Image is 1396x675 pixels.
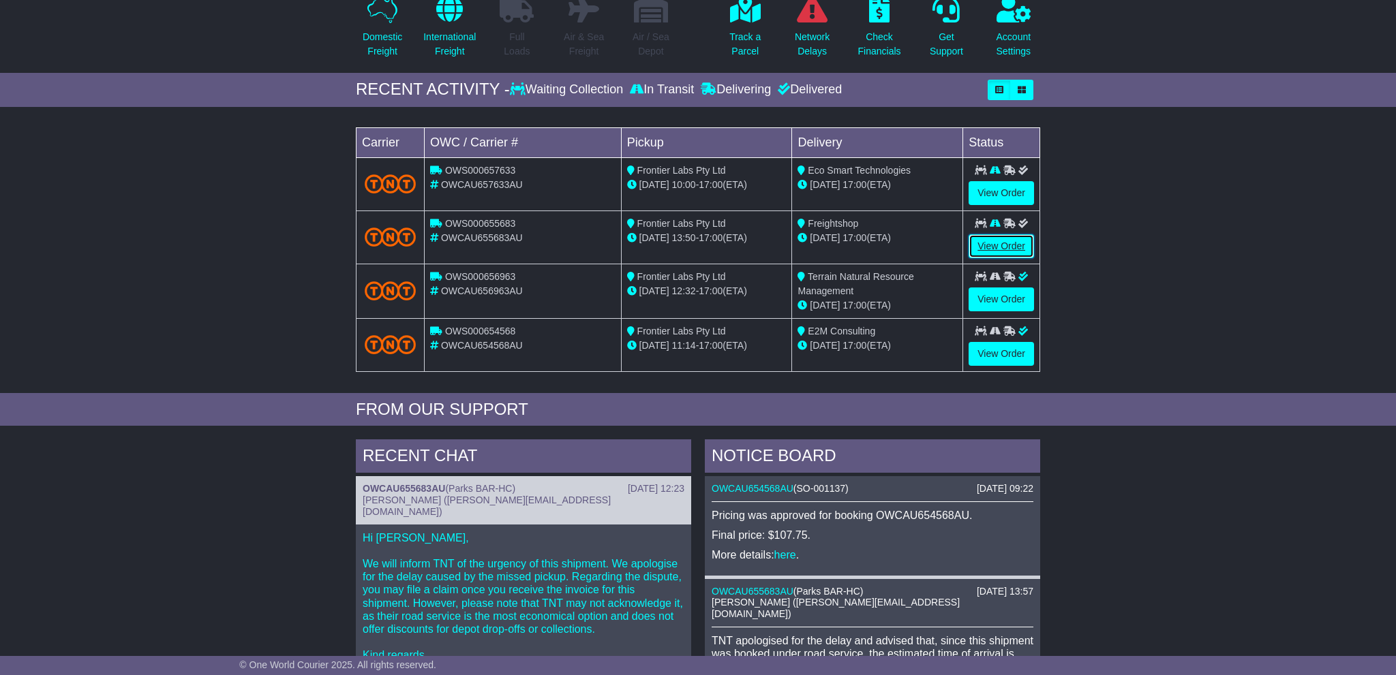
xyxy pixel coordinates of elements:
div: (ETA) [798,339,957,353]
span: [DATE] [810,179,840,190]
a: OWCAU654568AU [712,483,793,494]
span: Parks BAR-HC [449,483,512,494]
span: 17:00 [699,232,723,243]
span: Terrain Natural Resource Management [798,271,913,296]
td: Status [963,127,1040,157]
p: Network Delays [795,30,830,59]
a: View Order [969,234,1034,258]
p: Check Financials [858,30,901,59]
p: Air & Sea Freight [564,30,604,59]
td: OWC / Carrier # [425,127,622,157]
p: Track a Parcel [729,30,761,59]
a: OWCAU655683AU [712,586,793,597]
a: View Order [969,287,1034,311]
span: [DATE] [639,179,669,190]
div: NOTICE BOARD [705,439,1040,476]
span: 17:00 [699,340,723,351]
a: here [774,549,796,561]
span: E2M Consulting [808,326,875,336]
span: Freightshop [808,218,858,229]
p: Final price: $107.75. [712,529,1033,541]
img: TNT_Domestic.png [365,227,416,246]
span: [DATE] [639,285,669,296]
span: SO-001137 [797,483,846,494]
div: (ETA) [798,231,957,245]
div: Delivered [774,82,842,97]
span: Eco Smart Technologies [808,165,911,176]
td: Delivery [792,127,963,157]
p: Air / Sea Depot [633,30,669,59]
span: 17:00 [843,340,866,351]
a: OWCAU655683AU [363,483,445,494]
span: Parks BAR-HC [797,586,860,597]
span: [PERSON_NAME] ([PERSON_NAME][EMAIL_ADDRESS][DOMAIN_NAME]) [712,597,960,619]
div: [DATE] 13:57 [977,586,1033,597]
span: OWS000657633 [445,165,516,176]
div: FROM OUR SUPPORT [356,400,1040,420]
div: ( ) [712,586,1033,597]
div: - (ETA) [627,284,787,298]
p: Get Support [930,30,963,59]
td: Pickup [621,127,792,157]
td: Carrier [356,127,425,157]
span: OWCAU657633AU [441,179,523,190]
span: OWS000656963 [445,271,516,282]
img: TNT_Domestic.png [365,281,416,300]
div: [DATE] 12:23 [628,483,684,495]
a: View Order [969,181,1034,205]
div: (ETA) [798,178,957,192]
span: OWCAU656963AU [441,285,523,296]
span: OWCAU655683AU [441,232,523,243]
span: Frontier Labs Pty Ltd [637,165,726,176]
div: - (ETA) [627,339,787,353]
div: [DATE] 09:22 [977,483,1033,495]
span: [PERSON_NAME] ([PERSON_NAME][EMAIL_ADDRESS][DOMAIN_NAME]) [363,495,611,517]
a: View Order [969,342,1034,366]
div: Waiting Collection [510,82,626,97]
span: [DATE] [639,232,669,243]
span: OWS000655683 [445,218,516,229]
span: © One World Courier 2025. All rights reserved. [239,659,436,670]
p: More details: . [712,548,1033,561]
span: 17:00 [843,179,866,190]
div: RECENT CHAT [356,439,691,476]
span: [DATE] [810,300,840,311]
p: Hi [PERSON_NAME], We will inform TNT of the urgency of this shipment. We apologise for the delay ... [363,531,684,675]
span: 11:14 [672,340,696,351]
span: 12:32 [672,285,696,296]
span: 17:00 [843,300,866,311]
span: [DATE] [639,340,669,351]
span: 17:00 [843,232,866,243]
span: OWCAU654568AU [441,340,523,351]
div: ( ) [712,483,1033,495]
p: Account Settings [997,30,1031,59]
p: Pricing was approved for booking OWCAU654568AU. [712,509,1033,522]
img: TNT_Domestic.png [365,335,416,354]
div: - (ETA) [627,231,787,245]
p: International Freight [423,30,476,59]
span: [DATE] [810,232,840,243]
span: 13:50 [672,232,696,243]
div: RECENT ACTIVITY - [356,80,510,99]
div: In Transit [626,82,697,97]
span: 17:00 [699,285,723,296]
img: TNT_Domestic.png [365,174,416,193]
span: Frontier Labs Pty Ltd [637,326,726,336]
div: Delivering [697,82,774,97]
div: - (ETA) [627,178,787,192]
p: Full Loads [500,30,534,59]
span: 17:00 [699,179,723,190]
div: (ETA) [798,298,957,313]
div: ( ) [363,483,684,495]
span: [DATE] [810,340,840,351]
span: 10:00 [672,179,696,190]
span: OWS000654568 [445,326,516,336]
span: Frontier Labs Pty Ltd [637,271,726,282]
p: Domestic Freight [363,30,402,59]
span: Frontier Labs Pty Ltd [637,218,726,229]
